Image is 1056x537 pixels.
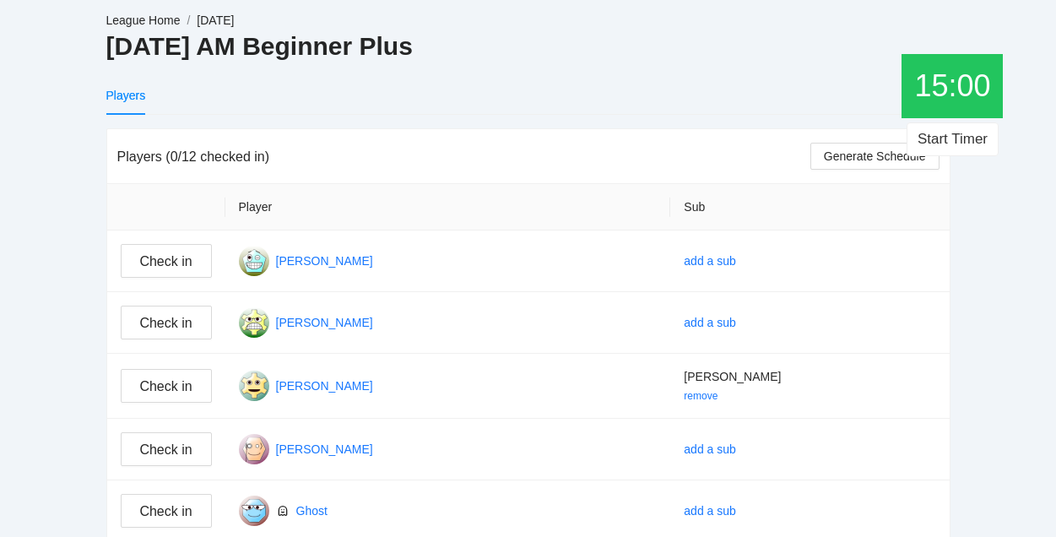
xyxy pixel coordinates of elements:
img: Gravatar for beverley dolan@gmail.com [239,307,269,338]
a: League Home [106,14,181,27]
div: Players [106,86,146,105]
button: Generate Schedule [810,143,940,170]
div: Players (0/12 checked in) [117,133,810,181]
img: Gravatar for alex rios@gmail.com [239,246,269,276]
img: Gravatar for carmen rodriguez@gmail.com [239,371,269,401]
span: 00 [956,68,990,103]
span: Generate Schedule [824,147,926,165]
th: Sub [670,184,949,231]
img: Gravatar for ghost@gmail.com [239,496,269,526]
button: Start Timer [907,122,999,156]
a: [PERSON_NAME] [276,442,373,456]
a: add a sub [684,442,736,456]
span: Check in [139,501,192,522]
h2: [DATE] AM Beginner Plus [106,30,413,64]
button: Check in [121,494,212,528]
button: Check in [121,244,212,278]
span: [PERSON_NAME] [684,370,781,383]
a: [PERSON_NAME] [276,316,373,329]
button: Check in [121,369,212,403]
button: Check in [121,306,212,339]
a: add a sub [684,254,736,268]
a: [PERSON_NAME] [276,379,373,393]
span: Check in [139,376,192,397]
a: [PERSON_NAME] [276,254,373,268]
div: : [902,54,1003,119]
span: Check in [139,439,192,460]
a: add a sub [684,504,736,518]
th: Player [225,184,671,231]
span: [DATE] [197,14,234,27]
a: Ghost [296,504,328,518]
span: Check in [139,312,192,334]
button: Check in [121,432,212,466]
span: / [187,14,190,27]
img: Gravatar for cheryl newman@gmail.com [239,434,269,464]
a: remove [684,390,718,402]
span: Check in [139,251,192,272]
span: 15 [914,68,948,103]
a: add a sub [684,316,736,329]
